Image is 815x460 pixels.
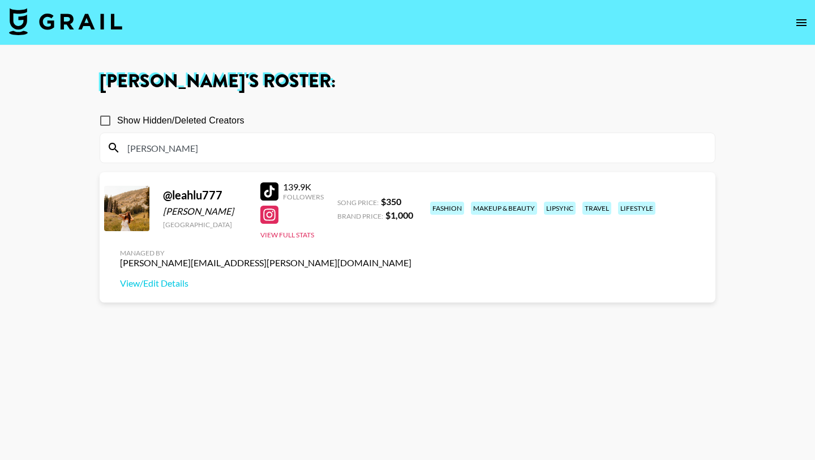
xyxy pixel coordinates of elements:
div: [GEOGRAPHIC_DATA] [163,220,247,229]
div: travel [582,202,611,215]
a: View/Edit Details [120,278,411,289]
div: fashion [430,202,464,215]
strong: $ 1,000 [385,210,413,220]
input: Search by User Name [121,139,708,157]
div: [PERSON_NAME][EMAIL_ADDRESS][PERSON_NAME][DOMAIN_NAME] [120,257,411,269]
div: lipsync [544,202,576,215]
span: Song Price: [337,198,379,207]
button: open drawer [790,11,813,34]
div: @ leahlu777 [163,188,247,202]
strong: $ 350 [381,196,401,207]
div: 139.9K [283,181,324,193]
img: Grail Talent [9,8,122,35]
span: Show Hidden/Deleted Creators [117,114,244,127]
div: [PERSON_NAME] [163,206,247,217]
div: lifestyle [618,202,655,215]
h1: [PERSON_NAME] 's Roster: [100,73,715,91]
div: Followers [283,193,324,201]
div: Managed By [120,249,411,257]
button: View Full Stats [260,231,314,239]
span: Brand Price: [337,212,383,220]
div: makeup & beauty [471,202,537,215]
